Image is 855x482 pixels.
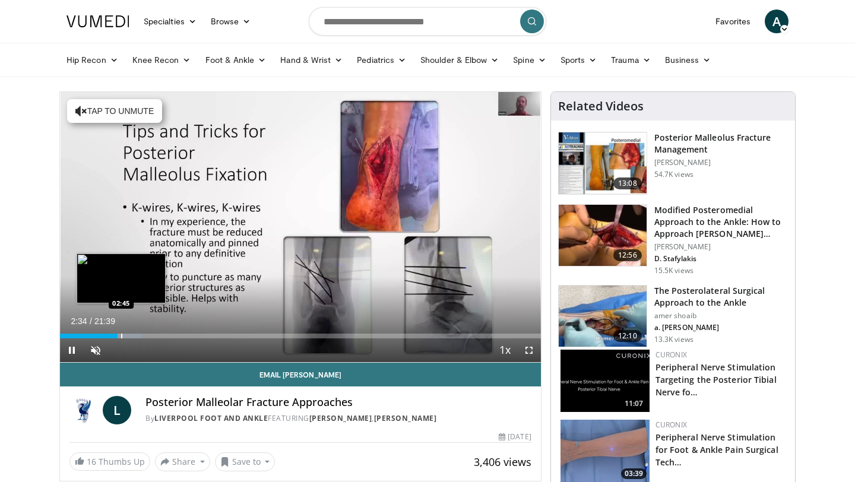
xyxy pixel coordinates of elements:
[59,48,125,72] a: Hip Recon
[613,177,642,189] span: 13:08
[558,285,788,348] a: 12:10 The Posterolateral Surgical Approach to the Ankle amer shoaib a. [PERSON_NAME] 13.3K views
[493,338,517,362] button: Playback Rate
[654,242,788,252] p: [PERSON_NAME]
[553,48,604,72] a: Sports
[499,432,531,442] div: [DATE]
[94,316,115,326] span: 21:39
[613,330,642,342] span: 12:10
[708,9,758,33] a: Favorites
[69,452,150,471] a: 16 Thumbs Up
[658,48,718,72] a: Business
[765,9,788,33] a: A
[60,92,541,363] video-js: Video Player
[60,338,84,362] button: Pause
[350,48,413,72] a: Pediatrics
[145,396,531,409] h4: Posterior Malleolar Fracture Approaches
[474,455,531,469] span: 3,406 views
[613,249,642,261] span: 12:56
[103,396,131,424] a: L
[66,15,129,27] img: VuMedi Logo
[559,286,647,347] img: 06e919cc-1148-4201-9eba-894c9dd10b83.150x105_q85_crop-smart_upscale.jpg
[125,48,198,72] a: Knee Recon
[145,413,531,424] div: By FEATURING ,
[155,452,210,471] button: Share
[154,413,268,423] a: Liverpool Foot and Ankle
[655,432,778,468] a: Peripheral Nerve Stimulation for Foot & Ankle Pain Surgical Tech…
[654,254,788,264] p: D. Stafylakis
[560,420,650,482] a: 03:39
[60,334,541,338] div: Progress Bar
[604,48,658,72] a: Trauma
[69,396,98,424] img: Liverpool Foot and Ankle
[84,338,107,362] button: Unmute
[413,48,506,72] a: Shoulder & Elbow
[374,413,437,423] a: [PERSON_NAME]
[654,266,693,275] p: 15.5K views
[654,170,693,179] p: 54.7K views
[517,338,541,362] button: Fullscreen
[558,99,644,113] h4: Related Videos
[90,316,92,326] span: /
[559,132,647,194] img: 50e07c4d-707f-48cd-824d-a6044cd0d074.150x105_q85_crop-smart_upscale.jpg
[655,361,777,398] a: Peripheral Nerve Stimulation Targeting the Posterior Tibial Nerve fo…
[67,99,162,123] button: Tap to unmute
[654,132,788,156] h3: Posterior Malleolus Fracture Management
[558,132,788,195] a: 13:08 Posterior Malleolus Fracture Management [PERSON_NAME] 54.7K views
[654,204,788,240] h3: Modified Posteromedial Approach to the Ankle: How to Approach [PERSON_NAME]…
[77,253,166,303] img: image.jpeg
[198,48,274,72] a: Foot & Ankle
[654,158,788,167] p: [PERSON_NAME]
[309,413,372,423] a: [PERSON_NAME]
[560,420,650,482] img: 73042a39-faa0-4cce-aaf4-9dbc875de030.150x105_q85_crop-smart_upscale.jpg
[621,398,647,409] span: 11:07
[621,468,647,479] span: 03:39
[87,456,96,467] span: 16
[559,205,647,267] img: ae8508ed-6896-40ca-bae0-71b8ded2400a.150x105_q85_crop-smart_upscale.jpg
[506,48,553,72] a: Spine
[654,311,788,321] p: amer shoaib
[215,452,275,471] button: Save to
[655,350,687,360] a: Curonix
[137,9,204,33] a: Specialties
[560,350,650,412] img: 997914f1-2438-46d3-bb0a-766a8c5fd9ba.150x105_q85_crop-smart_upscale.jpg
[204,9,258,33] a: Browse
[654,335,693,344] p: 13.3K views
[560,350,650,412] a: 11:07
[654,323,788,332] p: a. [PERSON_NAME]
[71,316,87,326] span: 2:34
[654,285,788,309] h3: The Posterolateral Surgical Approach to the Ankle
[655,420,687,430] a: Curonix
[309,7,546,36] input: Search topics, interventions
[273,48,350,72] a: Hand & Wrist
[60,363,541,386] a: Email [PERSON_NAME]
[558,204,788,275] a: 12:56 Modified Posteromedial Approach to the Ankle: How to Approach [PERSON_NAME]… [PERSON_NAME] ...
